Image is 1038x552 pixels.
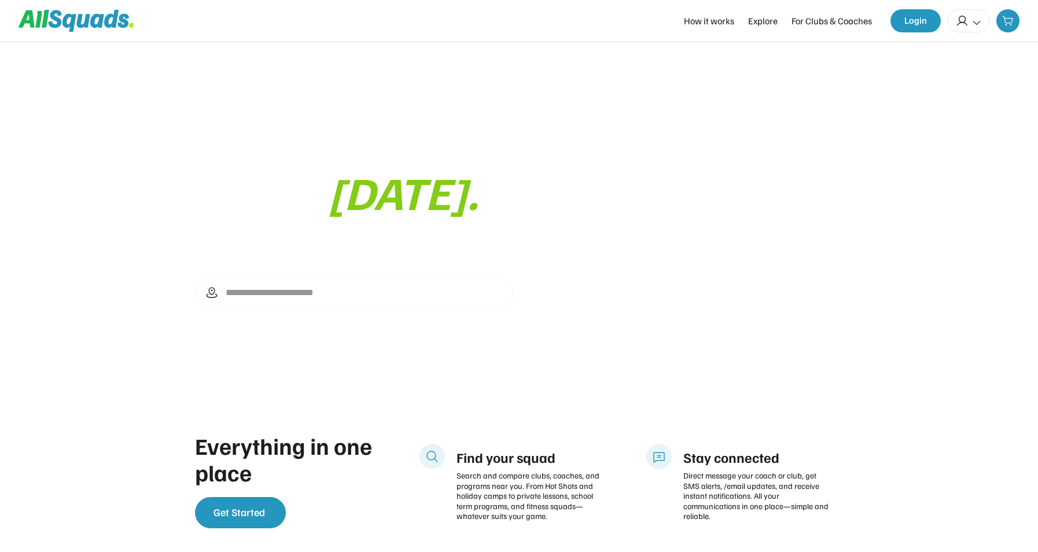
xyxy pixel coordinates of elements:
div: Search and compare clubs, coaches, and programs near you. From Hot Shots and holiday camps to pri... [457,470,605,521]
div: Discover coaches near you [211,314,316,327]
button: Login [890,9,941,32]
span: Get Started [214,506,265,519]
div: Stay connected [683,448,831,466]
div: Find your Squad [195,112,513,218]
div: Direct message your coach or club, get SMS alerts, /email updates, and receive instant notificati... [683,470,831,521]
font: [DATE]. [328,163,478,220]
div: Explore [748,14,778,28]
div: From Hot Shots to holiday camps, private lessons, and everything in between. [195,225,513,256]
div: How it works [684,14,734,28]
div: Find your squad [457,448,605,466]
div: For Clubs & Coaches [792,14,872,28]
div: Everything in one place [195,432,380,485]
button: Get Started [195,497,286,528]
